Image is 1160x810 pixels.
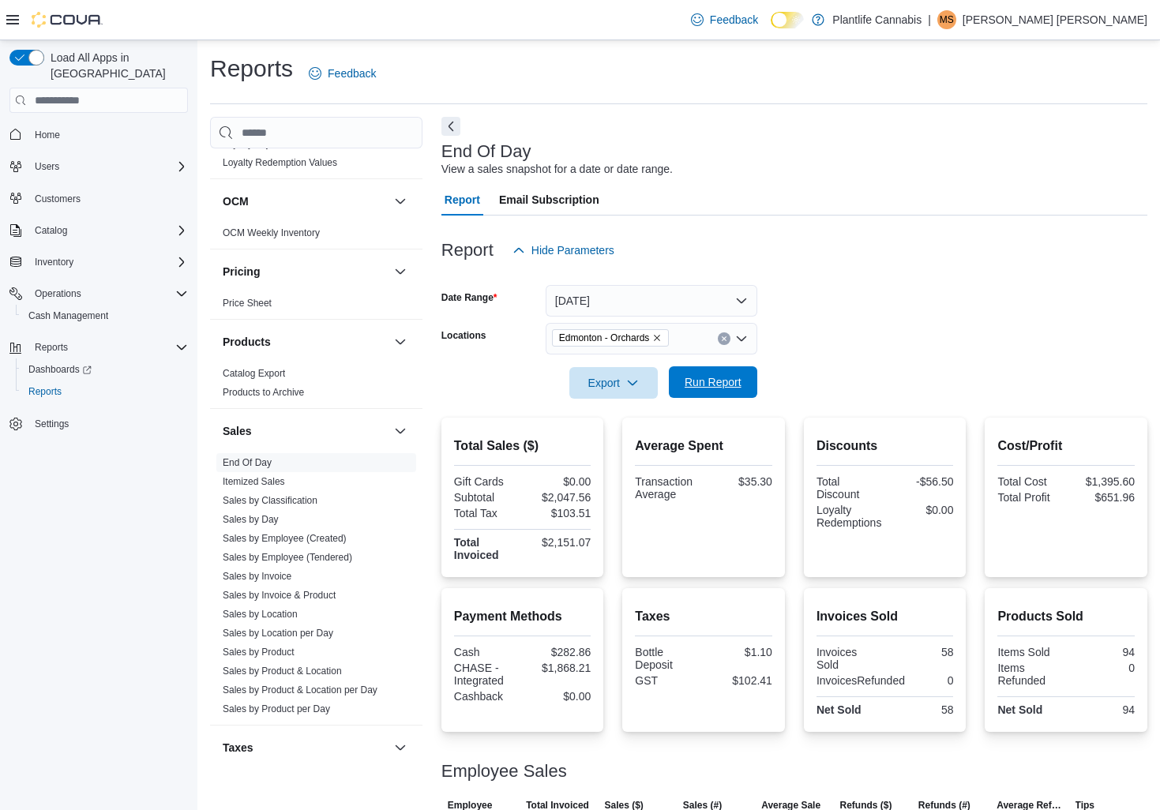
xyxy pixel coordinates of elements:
button: Hide Parameters [506,234,621,266]
div: $1,868.21 [526,662,591,674]
a: Sales by Location [223,609,298,620]
span: Feedback [328,66,376,81]
h2: Products Sold [997,607,1135,626]
div: $0.00 [526,690,591,703]
button: Clear input [718,332,730,345]
span: Dashboards [22,360,188,379]
a: Sales by Employee (Tendered) [223,552,352,563]
div: Items Sold [997,646,1063,658]
button: Reports [28,338,74,357]
span: Feedback [710,12,758,28]
div: Bottle Deposit [635,646,700,671]
div: InvoicesRefunded [817,674,905,687]
button: Customers [3,187,194,210]
a: Price Sheet [223,298,272,309]
h3: Pricing [223,264,260,279]
span: Settings [28,414,188,433]
div: 58 [888,703,954,716]
span: End Of Day [223,456,272,469]
label: Locations [441,329,486,342]
span: Reports [28,385,62,398]
span: MS [940,10,954,29]
h2: Taxes [635,607,772,626]
button: Reports [16,381,194,403]
span: Sales by Day [223,513,279,526]
span: Sales by Classification [223,494,317,507]
h3: End Of Day [441,142,531,161]
a: Dashboards [22,360,98,379]
input: Dark Mode [771,12,804,28]
div: Items Refunded [997,662,1063,687]
a: Sales by Invoice [223,571,291,582]
button: Taxes [223,740,388,756]
button: Catalog [3,219,194,242]
span: Edmonton - Orchards [552,329,670,347]
button: Run Report [669,366,757,398]
div: 0 [1069,662,1135,674]
a: Reports [22,382,68,401]
span: Sales by Product & Location [223,665,342,677]
h2: Total Sales ($) [454,437,591,456]
button: Remove Edmonton - Orchards from selection in this group [652,333,662,343]
div: Sales [210,453,422,725]
span: Sales by Location per Day [223,627,333,639]
button: Operations [3,283,194,305]
span: Customers [35,193,81,205]
div: 0 [911,674,953,687]
a: Loyalty Redemption Values [223,157,337,168]
span: Catalog Export [223,367,285,380]
span: Cash Management [28,309,108,322]
span: Operations [35,287,81,300]
strong: Total Invoiced [454,536,499,561]
div: Cash [454,646,520,658]
span: Sales by Location [223,608,298,621]
span: Reports [22,382,188,401]
div: Total Cost [997,475,1063,488]
div: $2,151.07 [526,536,591,549]
h1: Reports [210,53,293,84]
div: GST [635,674,700,687]
span: Sales by Invoice [223,570,291,583]
button: Operations [28,284,88,303]
h2: Invoices Sold [817,607,954,626]
span: Sales by Employee (Tendered) [223,551,352,564]
span: Inventory [35,256,73,268]
h3: Sales [223,423,252,439]
a: Sales by Product [223,647,295,658]
div: Melissa Sue Smith [937,10,956,29]
div: Transaction Average [635,475,700,501]
button: Inventory [28,253,80,272]
a: Itemized Sales [223,476,285,487]
span: Dark Mode [771,28,771,29]
button: Catalog [28,221,73,240]
span: Settings [35,418,69,430]
span: Hide Parameters [531,242,614,258]
div: $0.00 [888,504,954,516]
p: [PERSON_NAME] [PERSON_NAME] [963,10,1147,29]
span: Inventory [28,253,188,272]
h2: Discounts [817,437,954,456]
button: Open list of options [735,332,748,345]
span: Products to Archive [223,386,304,399]
a: Sales by Classification [223,495,317,506]
div: $102.41 [707,674,772,687]
div: OCM [210,223,422,249]
span: Report [445,184,480,216]
span: Sales by Product per Day [223,703,330,715]
a: End Of Day [223,457,272,468]
span: Reports [35,341,68,354]
button: Pricing [223,264,388,279]
h3: Products [223,334,271,350]
div: Total Profit [997,491,1063,504]
div: 94 [1069,646,1135,658]
div: Total Tax [454,507,520,519]
p: | [928,10,931,29]
div: 94 [1069,703,1135,716]
button: Export [569,367,658,399]
span: OCM Weekly Inventory [223,227,320,239]
a: Catalog Export [223,368,285,379]
div: $2,047.56 [526,491,591,504]
div: $1.10 [707,646,772,658]
button: Products [391,332,410,351]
